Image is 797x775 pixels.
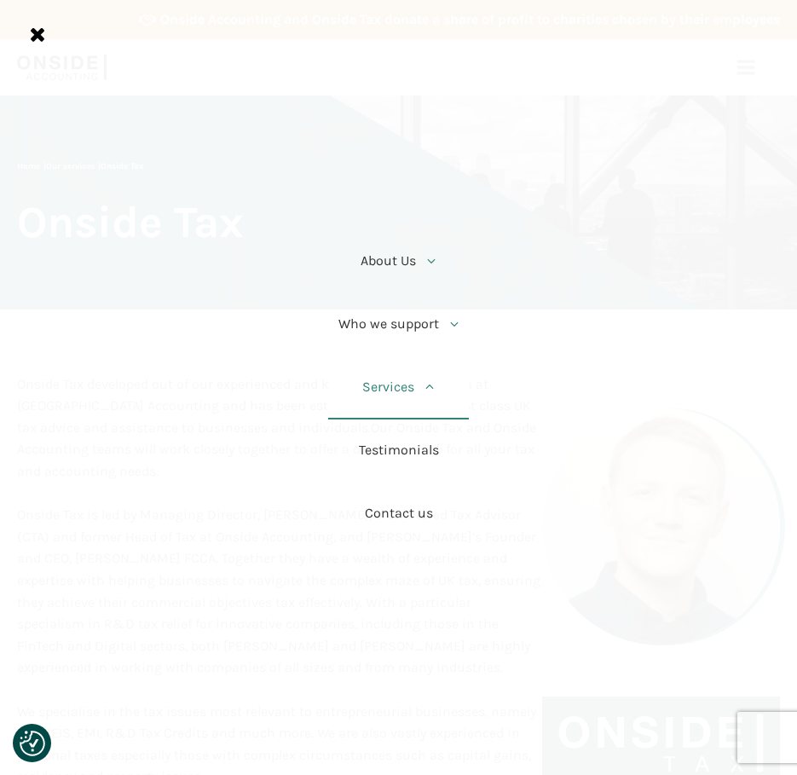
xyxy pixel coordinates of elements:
[328,483,469,546] a: Contact us
[20,731,45,756] button: Consent Preferences
[328,230,469,293] a: About Us
[20,731,45,756] img: Revisit consent button
[328,419,469,483] a: Testimonials
[328,356,469,419] a: Services
[328,293,469,356] a: Who we support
